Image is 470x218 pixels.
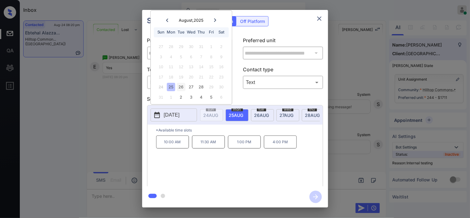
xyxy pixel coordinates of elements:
[217,93,226,101] div: Not available Saturday, September 6th, 2025
[167,63,175,71] div: Not available Monday, August 11th, 2025
[257,108,266,111] span: tue
[153,42,230,102] div: month 2025-08
[187,63,195,71] div: Not available Wednesday, August 13th, 2025
[254,113,269,118] span: 26 AUG
[226,109,248,121] div: date-select
[197,43,205,51] div: Not available Thursday, July 31st, 2025
[207,28,216,37] div: Fri
[177,93,185,101] div: Choose Tuesday, September 2nd, 2025
[207,63,216,71] div: Not available Friday, August 15th, 2025
[157,93,165,101] div: Not available Sunday, August 31st, 2025
[231,108,243,111] span: mon
[157,63,165,71] div: Not available Sunday, August 10th, 2025
[228,136,261,149] p: 1:00 PM
[156,125,323,136] p: *Available time slots
[302,109,325,121] div: date-select
[207,73,216,81] div: Not available Friday, August 22nd, 2025
[229,113,244,118] span: 25 AUG
[157,28,165,37] div: Sun
[157,43,165,51] div: Not available Sunday, July 27th, 2025
[151,109,197,122] button: [DATE]
[167,53,175,61] div: Not available Monday, August 4th, 2025
[207,93,216,101] div: Choose Friday, September 5th, 2025
[308,108,317,111] span: thu
[142,10,205,32] h2: Schedule Tour
[197,93,205,101] div: Choose Thursday, September 4th, 2025
[207,43,216,51] div: Not available Friday, August 1st, 2025
[187,83,195,91] div: Choose Wednesday, August 27th, 2025
[217,43,226,51] div: Not available Saturday, August 2nd, 2025
[187,93,195,101] div: Choose Wednesday, September 3rd, 2025
[207,83,216,91] div: Not available Friday, August 29th, 2025
[167,83,175,91] div: Choose Monday, August 25th, 2025
[197,83,205,91] div: Choose Thursday, August 28th, 2025
[177,28,185,37] div: Tue
[243,66,323,76] p: Contact type
[157,83,165,91] div: Not available Sunday, August 24th, 2025
[177,83,185,91] div: Choose Tuesday, August 26th, 2025
[177,63,185,71] div: Not available Tuesday, August 12th, 2025
[147,37,227,47] p: Preferred community
[167,73,175,81] div: Not available Monday, August 18th, 2025
[167,43,175,51] div: Not available Monday, July 28th, 2025
[197,28,205,37] div: Thu
[264,136,297,149] p: 4:00 PM
[177,53,185,61] div: Not available Tuesday, August 5th, 2025
[276,109,299,121] div: date-select
[167,93,175,101] div: Not available Monday, September 1st, 2025
[237,16,268,26] div: Off Platform
[187,73,195,81] div: Not available Wednesday, August 20th, 2025
[177,43,185,51] div: Not available Tuesday, July 29th, 2025
[217,73,226,81] div: Not available Saturday, August 23rd, 2025
[217,53,226,61] div: Not available Saturday, August 9th, 2025
[251,109,274,121] div: date-select
[156,136,189,149] p: 10:00 AM
[306,189,326,205] button: btn-next
[157,73,165,81] div: Not available Sunday, August 17th, 2025
[187,53,195,61] div: Not available Wednesday, August 6th, 2025
[187,43,195,51] div: Not available Wednesday, July 30th, 2025
[157,53,165,61] div: Not available Sunday, August 3rd, 2025
[243,37,323,47] p: Preferred unit
[177,73,185,81] div: Not available Tuesday, August 19th, 2025
[187,28,195,37] div: Wed
[207,53,216,61] div: Not available Friday, August 8th, 2025
[217,63,226,71] div: Not available Saturday, August 16th, 2025
[217,28,226,37] div: Sat
[147,95,323,105] p: Select slot
[197,53,205,61] div: Not available Thursday, August 7th, 2025
[217,83,226,91] div: Not available Saturday, August 30th, 2025
[313,12,326,25] button: close
[192,136,225,149] p: 11:30 AM
[280,113,294,118] span: 27 AUG
[164,111,180,119] p: [DATE]
[282,108,293,111] span: wed
[244,77,322,87] div: Text
[305,113,320,118] span: 28 AUG
[197,63,205,71] div: Not available Thursday, August 14th, 2025
[167,28,175,37] div: Mon
[197,73,205,81] div: Not available Thursday, August 21st, 2025
[147,66,227,76] p: Tour type
[149,77,226,87] div: In Person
